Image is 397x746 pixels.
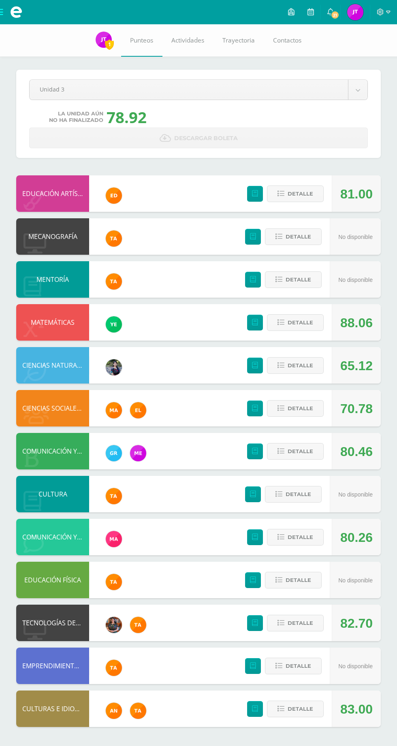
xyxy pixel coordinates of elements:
[106,402,122,418] img: 266030d5bbfb4fab9f05b9da2ad38396.png
[264,24,311,57] a: Contactos
[338,277,373,283] span: No disponible
[30,80,367,100] a: Unidad 3
[105,39,114,49] span: 1
[340,305,373,341] div: 88.06
[16,691,89,727] div: CULTURAS E IDIOMAS MAYAS, GARÍFUNA O XINCA
[340,433,373,470] div: 80.46
[288,701,313,716] span: Detalle
[106,188,122,204] img: ed927125212876238b0630303cb5fd71.png
[16,218,89,255] div: MECANOGRAFÍA
[16,304,89,341] div: MATEMÁTICAS
[16,433,89,469] div: COMUNICACIÓN Y LENGUAJE, IDIOMA ESPAÑOL
[16,605,89,641] div: TECNOLOGÍAS DEL APRENDIZAJE Y LA COMUNICACIÓN
[16,562,89,598] div: EDUCACIÓN FÍSICA
[130,402,146,418] img: 31c982a1c1d67d3c4d1e96adbf671f86.png
[174,128,238,148] span: Descargar boleta
[288,358,313,373] span: Detalle
[162,24,213,57] a: Actividades
[130,36,153,45] span: Punteos
[338,577,373,584] span: No disponible
[265,572,322,588] button: Detalle
[16,390,89,426] div: CIENCIAS SOCIALES, FORMACIÓN CIUDADANA E INTERCULTURALIDAD
[267,357,324,374] button: Detalle
[106,703,122,719] img: fc6731ddebfef4a76f049f6e852e62c4.png
[288,530,313,545] span: Detalle
[288,444,313,459] span: Detalle
[340,347,373,384] div: 65.12
[265,228,322,245] button: Detalle
[49,111,103,124] span: La unidad aún no ha finalizado
[130,445,146,461] img: 498c526042e7dcf1c615ebb741a80315.png
[106,273,122,290] img: feaeb2f9bb45255e229dc5fdac9a9f6b.png
[121,24,162,57] a: Punteos
[288,616,313,631] span: Detalle
[106,359,122,375] img: b2b209b5ecd374f6d147d0bc2cef63fa.png
[267,443,324,460] button: Detalle
[96,32,112,48] img: c643db50894789264debaf237c3de6f8.png
[286,487,311,502] span: Detalle
[340,519,373,556] div: 80.26
[288,186,313,201] span: Detalle
[288,401,313,416] span: Detalle
[331,11,339,19] span: 21
[286,272,311,287] span: Detalle
[265,271,322,288] button: Detalle
[106,574,122,590] img: feaeb2f9bb45255e229dc5fdac9a9f6b.png
[340,691,373,727] div: 83.00
[106,316,122,333] img: dfa1fd8186729af5973cf42d94c5b6ba.png
[40,80,338,99] span: Unidad 3
[106,660,122,676] img: feaeb2f9bb45255e229dc5fdac9a9f6b.png
[16,261,89,298] div: MENTORÍA
[171,36,204,45] span: Actividades
[130,617,146,633] img: feaeb2f9bb45255e229dc5fdac9a9f6b.png
[286,659,311,674] span: Detalle
[130,703,146,719] img: feaeb2f9bb45255e229dc5fdac9a9f6b.png
[106,445,122,461] img: 47e0c6d4bfe68c431262c1f147c89d8f.png
[267,185,324,202] button: Detalle
[267,529,324,546] button: Detalle
[340,176,373,212] div: 81.00
[338,663,373,669] span: No disponible
[267,701,324,717] button: Detalle
[106,531,122,547] img: ca51be06ee6568e83a4be8f0f0221dfb.png
[286,573,311,588] span: Detalle
[16,175,89,212] div: EDUCACIÓN ARTÍSTICA
[16,648,89,684] div: EMPRENDIMIENTO PARA LA PRODUCTIVIDAD
[340,390,373,427] div: 70.78
[16,476,89,512] div: CULTURA
[16,347,89,384] div: CIENCIAS NATURALES
[106,488,122,504] img: feaeb2f9bb45255e229dc5fdac9a9f6b.png
[273,36,301,45] span: Contactos
[338,234,373,240] span: No disponible
[267,615,324,631] button: Detalle
[340,605,373,642] div: 82.70
[107,107,147,128] div: 78.92
[106,230,122,247] img: feaeb2f9bb45255e229dc5fdac9a9f6b.png
[213,24,264,57] a: Trayectoria
[286,229,311,244] span: Detalle
[347,4,363,20] img: c643db50894789264debaf237c3de6f8.png
[288,315,313,330] span: Detalle
[267,400,324,417] button: Detalle
[338,491,373,498] span: No disponible
[16,519,89,555] div: COMUNICACIÓN Y LENGUAJE, IDIOMA EXTRANJERO
[222,36,255,45] span: Trayectoria
[265,486,322,503] button: Detalle
[106,617,122,633] img: 60a759e8b02ec95d430434cf0c0a55c7.png
[267,314,324,331] button: Detalle
[265,658,322,674] button: Detalle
